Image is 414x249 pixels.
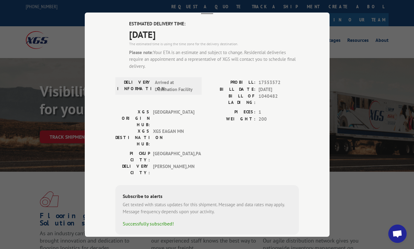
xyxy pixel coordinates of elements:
label: PIECES: [207,109,255,116]
span: 17553572 [259,79,299,86]
label: PICKUP CITY: [115,150,150,163]
div: Successfully subscribed! [123,220,292,227]
label: PROBILL: [207,79,255,86]
strong: Please note: [129,49,153,55]
div: Open chat [388,225,407,243]
span: Arrived at Destination Facility [155,79,196,93]
span: 1 [259,109,299,116]
label: WEIGHT: [207,115,255,123]
label: DELIVERY CITY: [115,163,150,176]
label: XGS ORIGIN HUB: [115,109,150,128]
label: BILL DATE: [207,86,255,93]
label: BILL OF LADING: [207,93,255,106]
span: [DATE] [129,27,299,41]
div: Get texted with status updates for this shipment. Message and data rates may apply. Message frequ... [123,201,292,215]
span: XGS EAGAN MN [153,128,194,147]
label: XGS DESTINATION HUB: [115,128,150,147]
span: 200 [259,115,299,123]
label: ESTIMATED DELIVERY TIME: [129,20,299,27]
span: [DATE] [259,86,299,93]
label: DELIVERY INFORMATION: [117,79,152,93]
span: 1040482 [259,93,299,106]
span: [PERSON_NAME] , MN [153,163,194,176]
div: The estimated time is using the time zone for the delivery destination. [129,41,299,46]
div: Subscribe to alerts [123,192,292,201]
span: [GEOGRAPHIC_DATA] , PA [153,150,194,163]
span: [GEOGRAPHIC_DATA] [153,109,194,128]
div: Your ETA is an estimate and subject to change. Residential deliveries require an appointment and ... [129,49,299,70]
